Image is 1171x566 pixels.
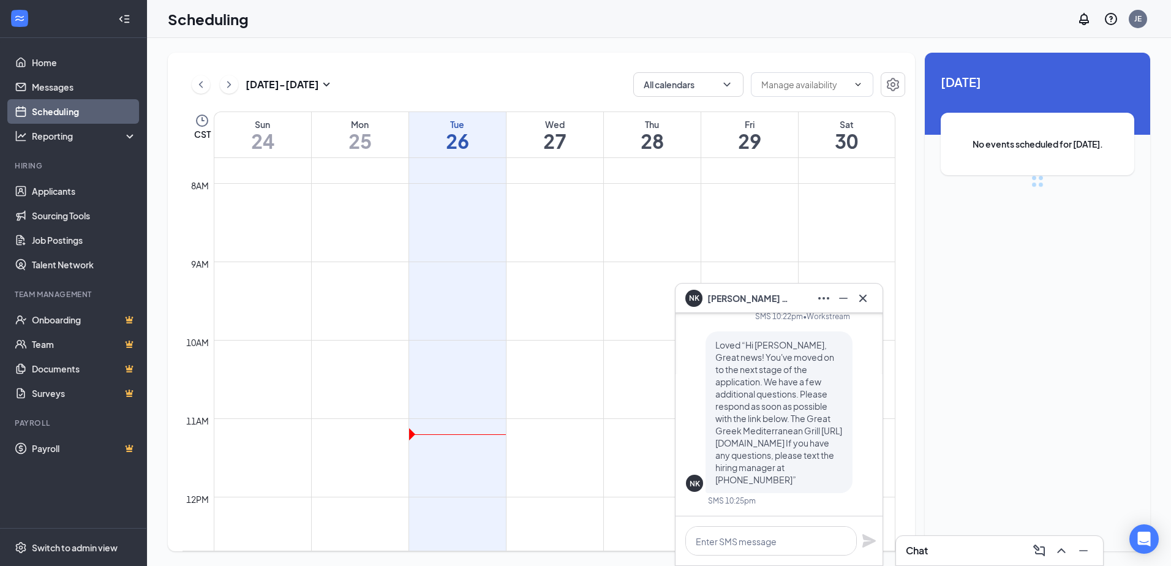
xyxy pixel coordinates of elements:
svg: ChevronDown [853,80,863,89]
button: Cross [853,289,873,308]
h1: 25 [312,130,409,151]
svg: ComposeMessage [1032,543,1047,558]
span: [DATE] [941,72,1134,91]
h1: 30 [799,130,895,151]
div: Team Management [15,289,134,300]
svg: WorkstreamLogo [13,12,26,25]
button: Ellipses [814,289,834,308]
button: All calendarsChevronDown [633,72,744,97]
svg: Ellipses [816,291,831,306]
a: Job Postings [32,228,137,252]
div: JE [1134,13,1142,24]
div: Payroll [15,418,134,428]
span: • Workstream [803,311,850,322]
svg: Clock [195,113,209,128]
div: Reporting [32,130,137,142]
svg: QuestionInfo [1104,12,1118,26]
div: Hiring [15,160,134,171]
div: 8am [189,179,211,192]
svg: ChevronLeft [195,77,207,92]
svg: Minimize [836,291,851,306]
div: Open Intercom Messenger [1129,524,1159,554]
button: Minimize [1074,541,1093,560]
button: ComposeMessage [1030,541,1049,560]
a: August 30, 2025 [799,112,895,157]
svg: Cross [856,291,870,306]
a: TeamCrown [32,332,137,357]
div: Switch to admin view [32,541,118,554]
a: Home [32,50,137,75]
button: Settings [881,72,905,97]
svg: SmallChevronDown [319,77,334,92]
span: CST [194,128,211,140]
div: 10am [184,336,211,349]
div: SMS 10:25pm [708,496,756,506]
a: August 26, 2025 [409,112,506,157]
a: SurveysCrown [32,381,137,406]
span: [PERSON_NAME] Kake [707,292,793,305]
h1: 28 [604,130,701,151]
h3: Chat [906,544,928,557]
div: SMS 10:22pm [755,311,803,322]
svg: Notifications [1077,12,1091,26]
a: August 25, 2025 [312,112,409,157]
h1: 24 [214,130,311,151]
a: August 24, 2025 [214,112,311,157]
a: Messages [32,75,137,99]
button: ChevronUp [1052,541,1071,560]
h1: 29 [701,130,798,151]
a: August 29, 2025 [701,112,798,157]
div: Sun [214,118,311,130]
button: ChevronLeft [192,75,210,94]
button: ChevronRight [220,75,238,94]
div: 11am [184,414,211,428]
svg: Settings [15,541,27,554]
a: Applicants [32,179,137,203]
a: PayrollCrown [32,436,137,461]
a: DocumentsCrown [32,357,137,381]
a: Sourcing Tools [32,203,137,228]
span: No events scheduled for [DATE]. [965,137,1110,151]
button: Minimize [834,289,853,308]
div: 12pm [184,492,211,506]
svg: ChevronRight [223,77,235,92]
a: August 27, 2025 [506,112,603,157]
h1: 26 [409,130,506,151]
div: Fri [701,118,798,130]
div: Tue [409,118,506,130]
svg: Settings [886,77,900,92]
svg: Minimize [1076,543,1091,558]
div: Thu [604,118,701,130]
svg: Plane [862,534,876,548]
h3: [DATE] - [DATE] [246,78,319,91]
div: Wed [506,118,603,130]
a: Scheduling [32,99,137,124]
div: 9am [189,257,211,271]
a: Talent Network [32,252,137,277]
input: Manage availability [761,78,848,91]
div: NK [690,478,700,489]
a: August 28, 2025 [604,112,701,157]
svg: ChevronDown [721,78,733,91]
svg: Analysis [15,130,27,142]
h1: Scheduling [168,9,249,29]
svg: Collapse [118,13,130,25]
div: Sat [799,118,895,130]
svg: ChevronUp [1054,543,1069,558]
div: Mon [312,118,409,130]
h1: 27 [506,130,603,151]
span: Loved “Hi [PERSON_NAME], Great news! You've moved on to the next stage of the application. We hav... [715,339,842,485]
a: OnboardingCrown [32,308,137,332]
